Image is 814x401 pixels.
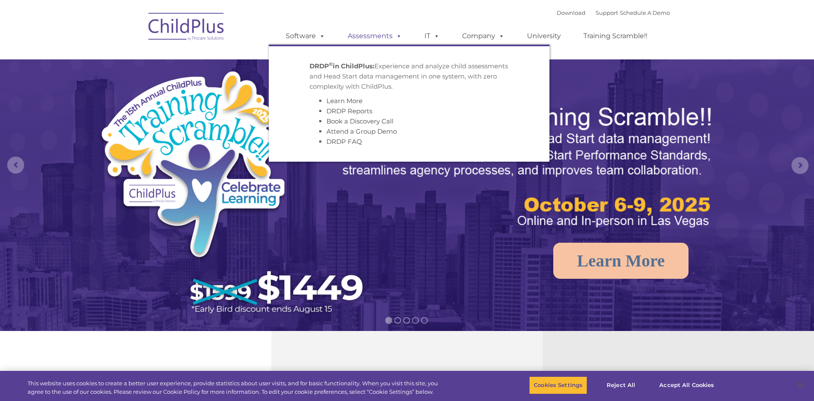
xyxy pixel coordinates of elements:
span: Last name [118,56,144,62]
a: Support [596,9,618,16]
a: Download [557,9,585,16]
span: Phone number [118,91,154,97]
button: Accept All Cookies [655,376,719,394]
a: Attend a Group Demo [326,127,397,135]
a: Book a Discovery Call [326,117,393,125]
a: Assessments [339,28,410,45]
button: Reject All [594,376,647,394]
a: DRDP Reports [326,107,372,115]
a: Training Scramble!! [575,28,656,45]
strong: DRDP in ChildPlus: [309,62,374,70]
a: Software [277,28,334,45]
a: Company [454,28,513,45]
button: Cookies Settings [529,376,587,394]
a: IT [416,28,448,45]
p: Experience and analyze child assessments and Head Start data management in one system, with zero ... [309,61,509,92]
a: Schedule A Demo [620,9,670,16]
font: | [557,9,670,16]
sup: © [329,61,333,67]
a: Learn More [553,243,689,279]
a: DRDP FAQ [326,137,362,146]
a: University [519,28,569,45]
img: ChildPlus by Procare Solutions [144,7,229,49]
div: This website uses cookies to create a better user experience, provide statistics about user visit... [28,379,448,396]
button: Close [791,376,810,395]
a: Learn More [326,97,362,105]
